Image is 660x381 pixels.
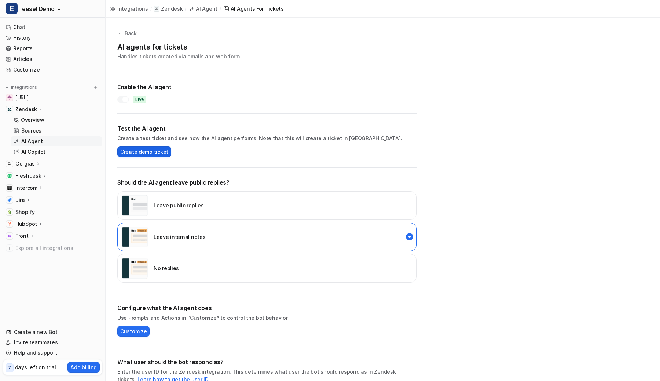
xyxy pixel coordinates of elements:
[161,5,183,12] p: Zendesk
[3,92,102,103] a: docs.eesel.ai[URL]
[196,5,217,12] div: AI Agent
[3,348,102,358] a: Help and support
[117,191,417,220] div: external_reply
[7,95,12,100] img: docs.eesel.ai
[8,364,11,371] p: 7
[15,242,99,254] span: Explore all integrations
[121,258,148,279] img: user
[15,232,29,240] p: Front
[133,96,146,103] span: Live
[15,184,37,192] p: Intercom
[3,65,102,75] a: Customize
[7,198,12,202] img: Jira
[15,196,25,204] p: Jira
[7,234,12,238] img: Front
[21,116,44,124] p: Overview
[117,52,241,60] p: Handles tickets created via emails and web form.
[21,138,43,145] p: AI Agent
[121,227,148,247] img: user
[117,178,417,187] p: Should the AI agent leave public replies?
[223,5,284,12] a: AI Agents for tickets
[15,363,56,371] p: days left on trial
[117,358,417,366] h2: What user should the bot respond as?
[117,124,417,133] h2: Test the AI agent
[117,314,417,322] p: Use Prompts and Actions in “Customize” to control the bot behavior
[67,362,100,373] button: Add billing
[188,5,217,12] a: AI Agent
[117,41,241,52] h1: AI agents for tickets
[15,220,37,228] p: HubSpot
[117,223,417,251] div: internal_reply
[15,94,29,101] span: [URL]
[4,85,10,90] img: expand menu
[3,243,102,253] a: Explore all integrations
[7,186,12,190] img: Intercom
[3,337,102,348] a: Invite teammates
[6,244,13,252] img: explore all integrations
[21,127,41,134] p: Sources
[93,85,98,90] img: menu_add.svg
[3,22,102,32] a: Chat
[110,5,148,12] a: Integrations
[70,363,97,371] p: Add billing
[15,172,41,179] p: Freshdesk
[154,5,183,12] a: Zendesk
[154,233,205,241] p: Leave internal notes
[125,29,137,37] p: Back
[117,5,148,12] div: Integrations
[117,83,417,91] h2: Enable the AI agent
[185,6,186,12] span: /
[11,84,37,90] p: Integrations
[3,84,39,91] button: Integrations
[7,210,12,214] img: Shopify
[220,6,221,12] span: /
[15,160,35,167] p: Gorgias
[22,4,55,14] span: eesel Demo
[120,148,168,156] span: Create demo ticket
[21,148,45,156] p: AI Copilot
[15,208,35,216] span: Shopify
[3,43,102,54] a: Reports
[3,207,102,217] a: ShopifyShopify
[117,134,417,142] p: Create a test ticket and see how the AI agent performs. Note that this will create a ticket in [G...
[120,327,147,335] span: Customize
[6,3,18,14] span: E
[117,326,150,337] button: Customize
[117,304,417,312] h2: Configure what the AI agent does
[117,146,171,157] button: Create demo ticket
[11,136,102,146] a: AI Agent
[11,126,102,136] a: Sources
[154,202,203,209] p: Leave public replies
[7,162,12,166] img: Gorgias
[3,54,102,64] a: Articles
[15,106,37,113] p: Zendesk
[121,195,148,216] img: user
[3,33,102,43] a: History
[7,174,12,178] img: Freshdesk
[150,6,152,12] span: /
[231,5,284,12] div: AI Agents for tickets
[117,254,417,283] div: disabled
[11,115,102,125] a: Overview
[11,147,102,157] a: AI Copilot
[7,107,12,112] img: Zendesk
[3,327,102,337] a: Create a new Bot
[154,264,179,272] p: No replies
[7,222,12,226] img: HubSpot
